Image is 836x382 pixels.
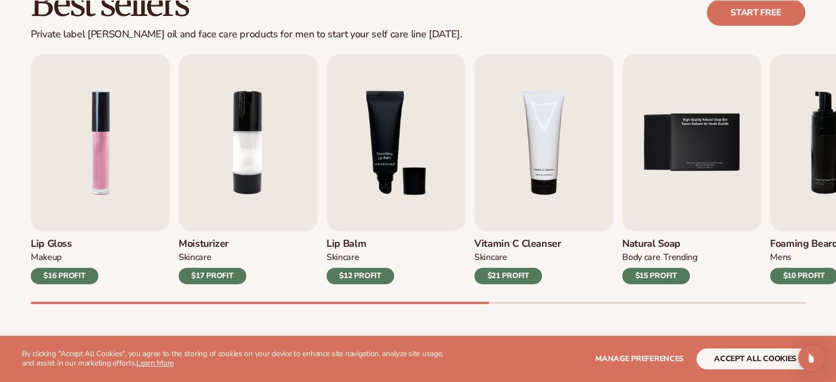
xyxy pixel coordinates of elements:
[179,54,318,284] a: 2 / 9
[696,348,814,369] button: accept all cookies
[663,252,697,263] div: TRENDING
[179,252,211,263] div: SKINCARE
[22,350,456,368] p: By clicking "Accept All Cookies", you agree to the storing of cookies on your device to enhance s...
[798,345,824,371] div: Open Intercom Messenger
[31,54,170,284] a: 1 / 9
[179,238,246,250] h3: Moisturizer
[179,268,246,284] div: $17 PROFIT
[136,358,174,368] a: Learn More
[595,353,684,364] span: Manage preferences
[474,252,507,263] div: Skincare
[622,268,690,284] div: $15 PROFIT
[326,252,359,263] div: SKINCARE
[31,29,462,41] div: Private label [PERSON_NAME] oil and face care products for men to start your self care line [DATE].
[622,54,761,284] a: 5 / 9
[326,54,466,284] a: 3 / 9
[31,268,98,284] div: $16 PROFIT
[31,252,62,263] div: MAKEUP
[474,268,542,284] div: $21 PROFIT
[595,348,684,369] button: Manage preferences
[622,238,697,250] h3: Natural Soap
[474,238,561,250] h3: Vitamin C Cleanser
[622,252,660,263] div: BODY Care
[31,238,98,250] h3: Lip Gloss
[326,238,394,250] h3: Lip Balm
[770,252,791,263] div: mens
[326,268,394,284] div: $12 PROFIT
[474,54,613,284] a: 4 / 9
